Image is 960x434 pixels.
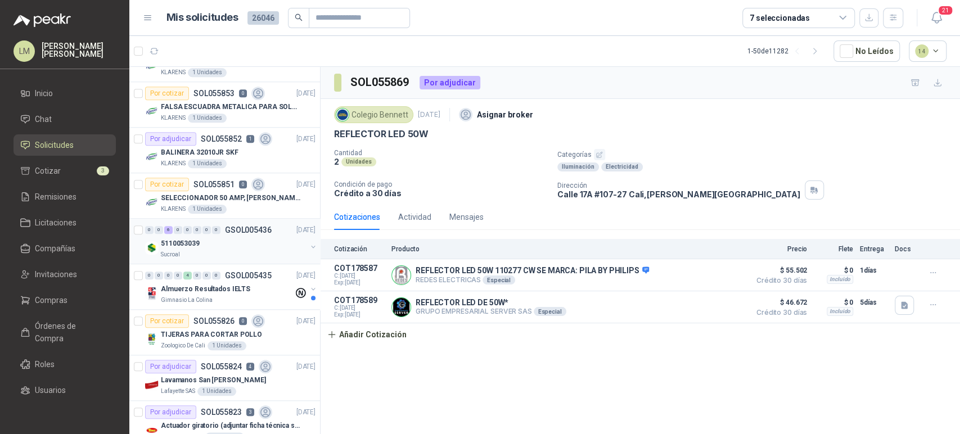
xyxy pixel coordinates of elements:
[860,245,888,253] p: Entrega
[201,135,242,143] p: SOL055852
[145,332,159,346] img: Company Logo
[42,42,116,58] p: [PERSON_NAME] [PERSON_NAME]
[557,182,800,189] p: Dirección
[161,102,301,112] p: FALSA ESCUADRA METALICA PARA SOLDADIRA
[145,223,318,259] a: 0 0 6 0 0 0 0 0 GSOL005436[DATE] Company Logo5110053039Sucroal
[155,226,163,234] div: 0
[145,241,159,255] img: Company Logo
[296,225,316,236] p: [DATE]
[833,40,900,62] button: No Leídos
[296,361,316,372] p: [DATE]
[155,272,163,279] div: 0
[341,157,376,166] div: Unidades
[860,296,888,309] p: 5 días
[751,296,807,309] span: $ 46.672
[35,165,61,177] span: Cotizar
[166,10,238,26] h1: Mis solicitudes
[416,307,566,316] p: GRUPO EMPRESARIAL SERVER SAS
[13,264,116,285] a: Invitaciones
[246,363,254,370] p: 4
[129,128,320,173] a: Por adjudicarSOL0558521[DATE] Company LogoBALINERA 32010JR SKFKLARENS1 Unidades
[145,272,154,279] div: 0
[334,180,548,188] p: Condición de pago
[751,264,807,277] span: $ 55.502
[161,284,250,295] p: Almuerzo Resultados IELTS
[750,12,810,24] div: 7 seleccionadas
[909,40,947,62] button: 14
[860,264,888,277] p: 1 días
[161,68,186,77] p: KLARENS
[483,275,515,284] div: Especial
[334,305,385,311] span: C: [DATE]
[296,407,316,418] p: [DATE]
[225,226,272,234] p: GSOL005436
[334,128,429,140] p: REFLECTOR LED 50W
[416,298,566,307] p: REFLECTOR LED DE 50W*
[35,320,105,345] span: Órdenes de Compra
[751,277,807,284] span: Crédito 30 días
[420,76,480,89] div: Por adjudicar
[601,162,643,171] div: Electricidad
[161,147,238,158] p: BALINERA 32010JR SKF
[145,132,196,146] div: Por adjudicar
[13,108,116,130] a: Chat
[239,317,247,325] p: 0
[334,311,385,318] span: Exp: [DATE]
[202,272,211,279] div: 0
[174,272,182,279] div: 0
[188,68,227,77] div: 1 Unidades
[35,294,67,306] span: Compras
[336,108,349,121] img: Company Logo
[751,245,807,253] p: Precio
[145,314,189,328] div: Por cotizar
[145,87,189,100] div: Por cotizar
[895,245,917,253] p: Docs
[161,238,200,249] p: 5110053039
[449,211,484,223] div: Mensajes
[145,405,196,419] div: Por adjudicar
[296,179,316,190] p: [DATE]
[246,408,254,416] p: 3
[247,11,279,25] span: 26046
[295,13,303,21] span: search
[193,89,235,97] p: SOL055853
[13,315,116,349] a: Órdenes de Compra
[926,8,947,28] button: 21
[129,355,320,401] a: Por adjudicarSOL0558244[DATE] Company LogoLavamanos San [PERSON_NAME]Lafayette SAS1 Unidades
[477,108,533,121] p: Asignar broker
[35,139,74,151] span: Solicitudes
[246,135,254,143] p: 1
[392,298,411,317] img: Company Logo
[164,272,173,279] div: 0
[35,113,52,125] span: Chat
[392,266,411,284] img: Company Logo
[350,74,411,91] h3: SOL055869
[13,405,116,427] a: Categorías
[35,242,75,255] span: Compañías
[334,296,385,305] p: COT178589
[129,82,320,128] a: Por cotizarSOL0558530[DATE] Company LogoFALSA ESCUADRA METALICA PARA SOLDADIRAKLARENS1 Unidades
[827,275,853,284] div: Incluido
[814,296,853,309] p: $ 0
[161,205,186,214] p: KLARENS
[97,166,109,175] span: 3
[183,226,192,234] div: 0
[747,42,824,60] div: 1 - 50 de 11282
[161,341,205,350] p: Zoologico De Cali
[208,341,246,350] div: 1 Unidades
[202,226,211,234] div: 0
[161,159,186,168] p: KLARENS
[35,384,66,396] span: Usuarios
[416,266,649,276] p: REFLECTOR LED 50W 110277 CW SE MARCA: PILA BY PHILIPS
[296,270,316,281] p: [DATE]
[35,87,53,100] span: Inicio
[161,296,213,305] p: Gimnasio La Colina
[13,134,116,156] a: Solicitudes
[557,162,599,171] div: Iluminación
[161,387,195,396] p: Lafayette SAS
[197,387,236,396] div: 1 Unidades
[13,379,116,401] a: Usuarios
[35,216,76,229] span: Licitaciones
[13,13,71,27] img: Logo peakr
[827,307,853,316] div: Incluido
